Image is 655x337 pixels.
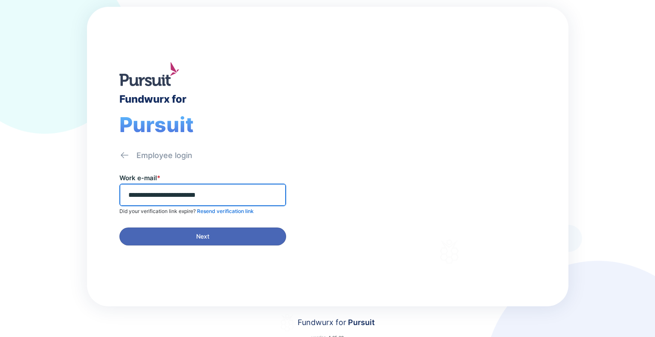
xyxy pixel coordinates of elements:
[196,232,209,241] span: Next
[376,169,522,193] div: Thank you for choosing Fundwurx as your partner in driving positive social impact!
[197,208,254,214] span: Resend verification link
[136,150,192,161] div: Employee login
[298,317,375,328] div: Fundwurx for
[119,112,194,137] span: Pursuit
[119,208,254,215] p: Did your verification link expire?
[346,318,375,327] span: Pursuit
[119,174,160,182] label: Work e-mail
[376,120,443,128] div: Welcome to
[119,93,186,105] div: Fundwurx for
[119,228,286,245] button: Next
[376,131,474,152] div: Fundwurx
[119,62,179,86] img: logo.jpg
